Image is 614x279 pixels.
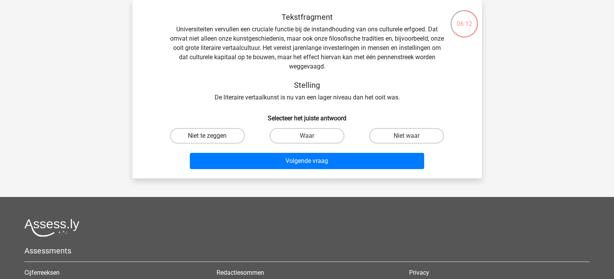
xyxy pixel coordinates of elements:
[369,128,444,144] label: Niet waar
[145,108,470,122] h6: Selecteer het juiste antwoord
[145,12,470,102] div: Universiteiten vervullen een cruciale functie bij de instandhouding van ons culturele erfgoed. Da...
[170,80,445,90] h5: Stelling
[190,153,424,169] button: Volgende vraag
[170,12,445,22] h5: Tekstfragment
[217,269,264,276] a: Redactiesommen
[24,219,79,237] img: Assessly logo
[170,128,245,144] label: Niet te zeggen
[24,246,590,255] h5: Assessments
[270,128,344,144] label: Waar
[450,9,479,29] div: 06:12
[409,269,429,276] a: Privacy
[24,269,60,276] a: Cijferreeksen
